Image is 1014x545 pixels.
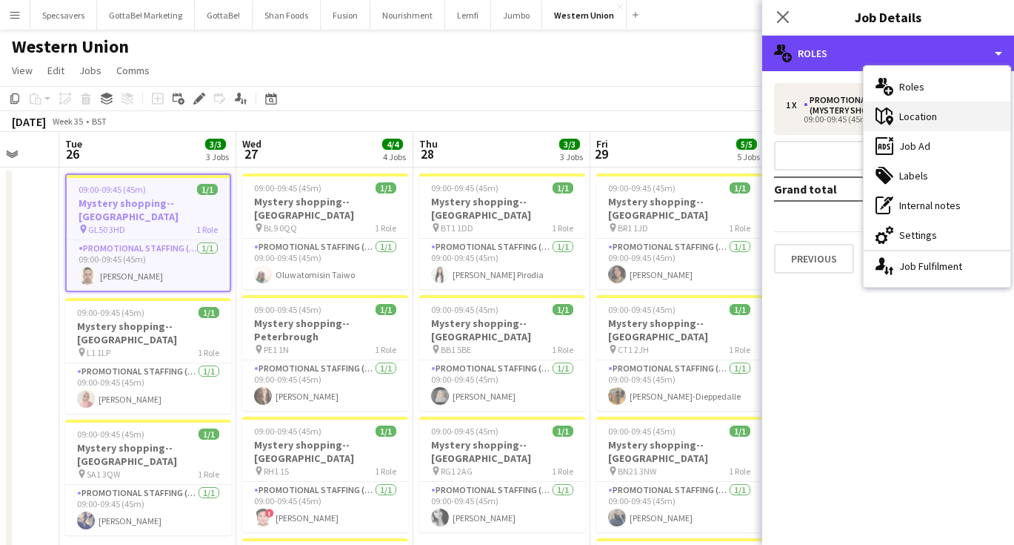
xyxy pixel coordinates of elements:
[596,239,762,289] app-card-role: Promotional Staffing (Mystery Shopper)1/109:00-09:45 (45m)[PERSON_NAME]
[729,466,750,477] span: 1 Role
[6,61,39,80] a: View
[242,438,408,465] h3: Mystery shopping--[GEOGRAPHIC_DATA]
[552,344,573,355] span: 1 Role
[242,174,408,289] app-job-card: 09:00-09:45 (45m)1/1Mystery shopping--[GEOGRAPHIC_DATA] BL9 0QQ1 RolePromotional Staffing (Myster...
[265,509,274,518] span: !
[242,317,408,343] h3: Mystery shopping--Peterbrough
[419,417,585,532] app-job-card: 09:00-09:45 (45m)1/1Mystery shopping--[GEOGRAPHIC_DATA] RG1 2AG1 RolePromotional Staffing (Myster...
[65,320,231,346] h3: Mystery shopping--[GEOGRAPHIC_DATA]
[242,482,408,532] app-card-role: Promotional Staffing (Mystery Shopper)1/109:00-09:45 (45m)![PERSON_NAME]
[198,469,219,480] span: 1 Role
[542,1,627,30] button: Western Union
[774,141,1002,171] button: Add role
[729,344,750,355] span: 1 Role
[730,426,750,437] span: 1/1
[264,344,289,355] span: PE1 1N
[88,224,125,235] span: GL50 3HD
[864,102,1010,131] div: Location
[242,137,261,151] span: Wed
[419,174,585,289] app-job-card: 09:00-09:45 (45m)1/1Mystery shopping--[GEOGRAPHIC_DATA] BT1 1DD1 RolePromotional Staffing (Myster...
[596,360,762,411] app-card-role: Promotional Staffing (Mystery Shopper)1/109:00-09:45 (45m)[PERSON_NAME]-Dieppedalle
[376,426,396,437] span: 1/1
[242,195,408,222] h3: Mystery shopping--[GEOGRAPHIC_DATA]
[786,100,804,110] div: 1 x
[65,363,231,414] app-card-role: Promotional Staffing (Mystery Shopper)1/109:00-09:45 (45m)[PERSON_NAME]
[618,466,656,477] span: BN21 3NW
[786,116,975,123] div: 09:00-09:45 (45m)
[370,1,445,30] button: Nourishment
[553,304,573,315] span: 1/1
[736,139,757,150] span: 5/5
[419,295,585,411] app-job-card: 09:00-09:45 (45m)1/1Mystery shopping--[GEOGRAPHIC_DATA] BB1 5BE1 RolePromotional Staffing (Myster...
[12,64,33,77] span: View
[116,64,150,77] span: Comms
[552,466,573,477] span: 1 Role
[196,224,218,235] span: 1 Role
[264,466,289,477] span: RH1 1S
[195,1,253,30] button: GottaBe!
[608,304,676,315] span: 09:00-09:45 (45m)
[79,64,101,77] span: Jobs
[864,131,1010,161] div: Job Ad
[206,151,229,162] div: 3 Jobs
[87,469,120,480] span: SA1 3QW
[65,298,231,414] div: 09:00-09:45 (45m)1/1Mystery shopping--[GEOGRAPHIC_DATA] L1 1LP1 RolePromotional Staffing (Mystery...
[419,239,585,289] app-card-role: Promotional Staffing (Mystery Shopper)1/109:00-09:45 (45m)[PERSON_NAME] Pirodia
[553,182,573,194] span: 1/1
[254,304,321,315] span: 09:00-09:45 (45m)
[49,116,86,127] span: Week 35
[596,417,762,532] app-job-card: 09:00-09:45 (45m)1/1Mystery shopping--[GEOGRAPHIC_DATA] BN21 3NW1 RolePromotional Staffing (Myste...
[67,240,230,291] app-card-role: Promotional Staffing (Mystery Shopper)1/109:00-09:45 (45m)[PERSON_NAME]
[198,347,219,358] span: 1 Role
[419,438,585,465] h3: Mystery shopping--[GEOGRAPHIC_DATA]
[431,182,498,194] span: 09:00-09:45 (45m)
[596,137,608,151] span: Fri
[242,417,408,532] app-job-card: 09:00-09:45 (45m)1/1Mystery shopping--[GEOGRAPHIC_DATA] RH1 1S1 RolePromotional Staffing (Mystery...
[596,482,762,532] app-card-role: Promotional Staffing (Mystery Shopper)1/109:00-09:45 (45m)[PERSON_NAME]
[864,161,1010,191] div: Labels
[618,222,648,234] span: BR1 1JD
[65,441,231,468] h3: Mystery shopping--[GEOGRAPHIC_DATA]
[12,36,129,58] h1: Western Union
[65,420,231,535] div: 09:00-09:45 (45m)1/1Mystery shopping--[GEOGRAPHIC_DATA] SA1 3QW1 RolePromotional Staffing (Myster...
[197,184,218,195] span: 1/1
[774,177,922,201] td: Grand total
[596,317,762,343] h3: Mystery shopping--[GEOGRAPHIC_DATA]
[417,145,438,162] span: 28
[559,139,580,150] span: 3/3
[242,295,408,411] app-job-card: 09:00-09:45 (45m)1/1Mystery shopping--Peterbrough PE1 1N1 RolePromotional Staffing (Mystery Shopp...
[254,182,321,194] span: 09:00-09:45 (45m)
[199,429,219,440] span: 1/1
[264,222,297,234] span: BL9 0QQ
[77,429,144,440] span: 09:00-09:45 (45m)
[63,145,82,162] span: 26
[65,174,231,292] app-job-card: 09:00-09:45 (45m)1/1Mystery shopping--[GEOGRAPHIC_DATA] GL50 3HD1 RolePromotional Staffing (Myste...
[375,466,396,477] span: 1 Role
[47,64,64,77] span: Edit
[608,426,676,437] span: 09:00-09:45 (45m)
[253,1,321,30] button: Shan Foods
[375,222,396,234] span: 1 Role
[199,307,219,318] span: 1/1
[376,304,396,315] span: 1/1
[441,344,471,355] span: BB1 5BE
[737,151,760,162] div: 5 Jobs
[375,344,396,355] span: 1 Role
[30,1,97,30] button: Specsavers
[441,222,473,234] span: BT1 1DD
[730,304,750,315] span: 1/1
[77,307,144,318] span: 09:00-09:45 (45m)
[560,151,583,162] div: 3 Jobs
[65,137,82,151] span: Tue
[382,139,403,150] span: 4/4
[730,182,750,194] span: 1/1
[596,295,762,411] app-job-card: 09:00-09:45 (45m)1/1Mystery shopping--[GEOGRAPHIC_DATA] CT1 2JH1 RolePromotional Staffing (Myster...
